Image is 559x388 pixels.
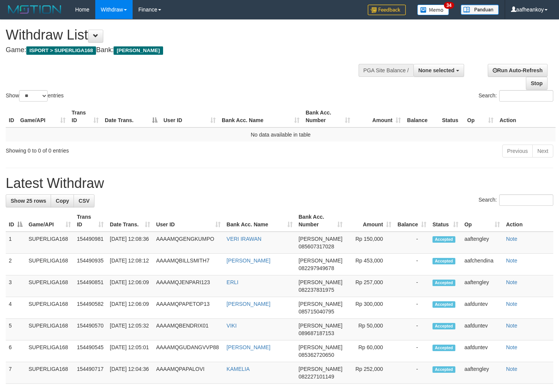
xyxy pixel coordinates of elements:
th: Bank Acc. Name: activate to sort column ascending [224,210,296,232]
th: User ID: activate to sort column ascending [153,210,224,232]
td: 154490717 [74,362,107,384]
td: aafduntev [461,297,503,319]
span: Copy 082297949678 to clipboard [299,265,334,271]
td: AAAAMQPAPALOVI [153,362,224,384]
th: Amount: activate to sort column ascending [346,210,394,232]
a: [PERSON_NAME] [227,344,271,350]
span: [PERSON_NAME] [114,46,163,55]
td: - [394,275,429,297]
th: Op: activate to sort column ascending [461,210,503,232]
td: 1 [6,232,26,254]
th: ID: activate to sort column descending [6,210,26,232]
th: Date Trans.: activate to sort column ascending [107,210,153,232]
td: SUPERLIGA168 [26,319,74,340]
span: 34 [444,2,454,9]
span: Accepted [432,280,455,286]
td: Rp 453,000 [346,254,394,275]
th: Balance [404,106,439,127]
img: MOTION_logo.png [6,4,64,15]
td: [DATE] 12:08:12 [107,254,153,275]
span: Copy 082227101149 to clipboard [299,374,334,380]
th: Trans ID: activate to sort column ascending [74,210,107,232]
td: aafchendina [461,254,503,275]
th: Bank Acc. Number: activate to sort column ascending [296,210,346,232]
td: AAAAMQJENPARI123 [153,275,224,297]
td: SUPERLIGA168 [26,297,74,319]
td: aaftengley [461,232,503,254]
a: KAMELIA [227,366,250,372]
span: Accepted [432,345,455,351]
span: Accepted [432,236,455,243]
td: SUPERLIGA168 [26,340,74,362]
span: Copy 085607317028 to clipboard [299,243,334,250]
td: aafduntev [461,340,503,362]
th: Game/API: activate to sort column ascending [17,106,69,127]
th: Date Trans.: activate to sort column descending [102,106,160,127]
td: 6 [6,340,26,362]
div: PGA Site Balance / [359,64,413,77]
td: Rp 300,000 [346,297,394,319]
td: AAAAMQPAPETOP13 [153,297,224,319]
div: Showing 0 to 0 of 0 entries [6,144,227,154]
span: Copy [56,198,69,204]
td: Rp 60,000 [346,340,394,362]
a: [PERSON_NAME] [227,258,271,264]
span: ISPORT > SUPERLIGA168 [26,46,96,55]
th: Status: activate to sort column ascending [429,210,461,232]
td: 2 [6,254,26,275]
label: Show entries [6,90,64,102]
span: Accepted [432,301,455,308]
td: Rp 50,000 [346,319,394,340]
span: Copy 082237831975 to clipboard [299,287,334,293]
a: Note [506,236,517,242]
h4: Game: Bank: [6,46,365,54]
td: 154490570 [74,319,107,340]
td: 154490981 [74,232,107,254]
th: User ID: activate to sort column ascending [160,106,219,127]
td: - [394,362,429,384]
td: Rp 150,000 [346,232,394,254]
td: SUPERLIGA168 [26,232,74,254]
span: [PERSON_NAME] [299,301,343,307]
td: 7 [6,362,26,384]
span: Accepted [432,323,455,329]
th: Balance: activate to sort column ascending [394,210,429,232]
img: panduan.png [461,5,499,15]
td: Rp 257,000 [346,275,394,297]
span: [PERSON_NAME] [299,236,343,242]
a: Run Auto-Refresh [488,64,548,77]
a: Previous [502,145,533,157]
span: [PERSON_NAME] [299,279,343,285]
td: 154490545 [74,340,107,362]
td: 154490582 [74,297,107,319]
span: None selected [418,67,455,73]
td: AAAAMQGENGKUMPO [153,232,224,254]
td: 154490935 [74,254,107,275]
a: Next [532,145,553,157]
span: [PERSON_NAME] [299,344,343,350]
td: SUPERLIGA168 [26,275,74,297]
a: Note [506,323,517,329]
a: Note [506,258,517,264]
td: - [394,319,429,340]
td: No data available in table [6,127,556,142]
span: [PERSON_NAME] [299,258,343,264]
th: Amount: activate to sort column ascending [353,106,404,127]
a: Note [506,279,517,285]
td: 154490851 [74,275,107,297]
a: VERI IRAWAN [227,236,262,242]
th: Game/API: activate to sort column ascending [26,210,74,232]
td: 3 [6,275,26,297]
th: Bank Acc. Name: activate to sort column ascending [219,106,303,127]
select: Showentries [19,90,48,102]
td: aafduntev [461,319,503,340]
td: [DATE] 12:05:01 [107,340,153,362]
span: [PERSON_NAME] [299,323,343,329]
td: AAAAMQGUDANGVVP88 [153,340,224,362]
td: [DATE] 12:05:32 [107,319,153,340]
td: [DATE] 12:04:36 [107,362,153,384]
td: - [394,340,429,362]
a: CSV [74,194,95,207]
th: Op: activate to sort column ascending [464,106,497,127]
td: SUPERLIGA168 [26,362,74,384]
